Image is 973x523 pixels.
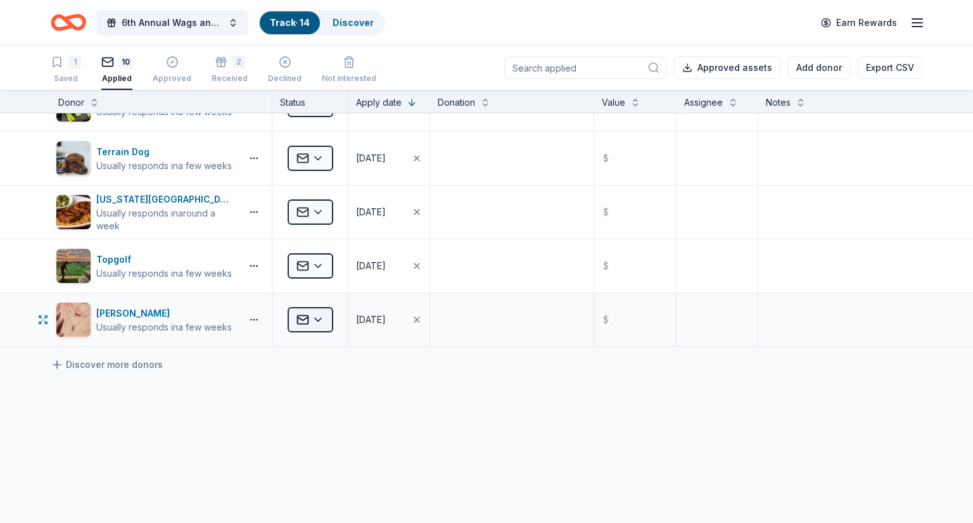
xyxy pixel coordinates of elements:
button: Image for Kendra Scott[PERSON_NAME]Usually responds ina few weeks [56,302,236,337]
a: Earn Rewards [813,11,905,34]
button: 1Saved [51,51,81,90]
img: Image for Kendra Scott [56,303,91,337]
div: Apply date [356,95,402,110]
button: [DATE] [348,132,429,185]
button: Image for TopgolfTopgolfUsually responds ina few weeks [56,248,236,284]
button: Declined [268,51,302,90]
a: Home [51,8,86,37]
button: 6th Annual Wags and [PERSON_NAME] Casino Night [96,10,248,35]
div: [DATE] [356,205,386,220]
div: 2 [232,56,245,68]
button: Track· 14Discover [258,10,385,35]
input: Search applied [504,56,666,79]
div: Usually responds in around a week [96,207,236,232]
div: Topgolf [96,252,232,267]
button: Export CSV [858,56,922,79]
button: Approved assets [674,56,780,79]
div: Usually responds in a few weeks [96,160,232,172]
div: Notes [766,95,791,110]
button: Image for Texas Roadhouse[US_STATE][GEOGRAPHIC_DATA]Usually responds inaround a week [56,192,236,232]
div: [DATE] [356,258,386,274]
div: [DATE] [356,312,386,327]
button: [DATE] [348,293,429,346]
span: 6th Annual Wags and [PERSON_NAME] Casino Night [122,15,223,30]
img: Image for Texas Roadhouse [56,195,91,229]
a: Discover [333,17,374,28]
div: Declined [268,73,302,84]
button: 10Applied [101,51,132,90]
button: Add donor [788,56,850,79]
button: Approved [153,51,191,90]
div: Saved [51,73,81,84]
div: [US_STATE][GEOGRAPHIC_DATA] [96,192,236,207]
div: [PERSON_NAME] [96,306,232,321]
img: Image for Terrain Dog [56,141,91,175]
div: Donation [438,95,475,110]
div: [DATE] [356,151,386,166]
button: 2Received [212,51,248,90]
div: Applied [101,73,132,84]
div: Value [602,95,625,110]
div: 1 [68,56,81,68]
div: Usually responds in a few weeks [96,267,232,280]
div: Usually responds in a few weeks [96,321,232,334]
button: [DATE] [348,186,429,239]
button: Image for Terrain DogTerrain DogUsually responds ina few weeks [56,141,236,176]
button: [DATE] [348,239,429,293]
div: Received [212,73,248,84]
div: Terrain Dog [96,144,232,160]
div: 10 [119,56,132,68]
div: Status [272,90,348,113]
div: Approved [153,73,191,84]
button: Not interested [322,51,376,90]
a: Discover more donors [51,357,163,372]
div: Donor [58,95,84,110]
div: Not interested [322,73,376,84]
img: Image for Topgolf [56,249,91,283]
div: Assignee [684,95,723,110]
a: Track· 14 [270,17,310,28]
